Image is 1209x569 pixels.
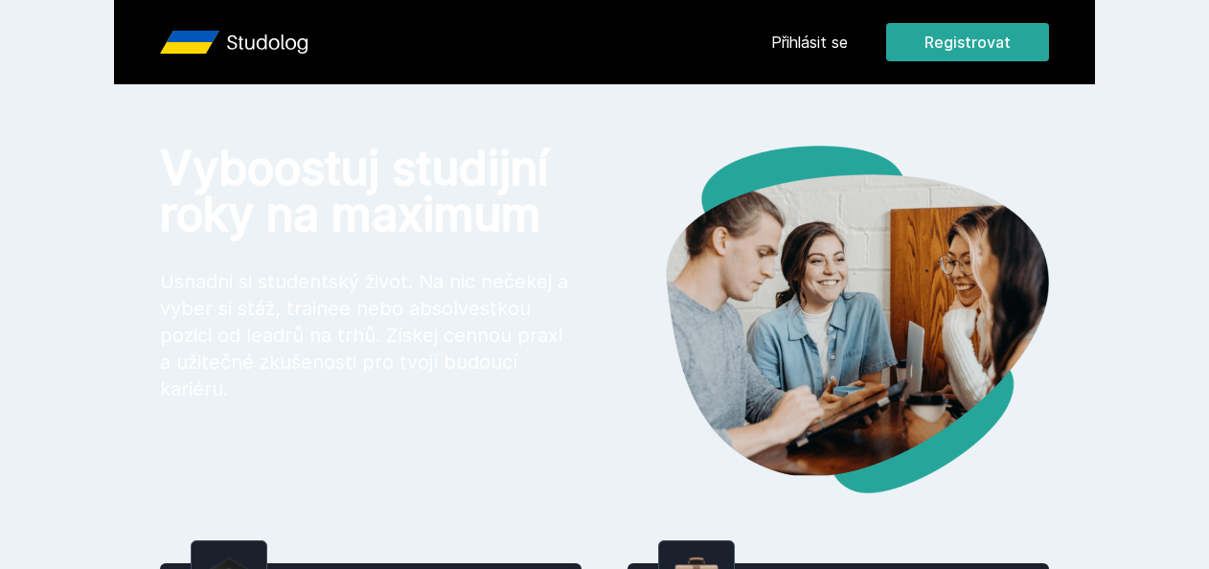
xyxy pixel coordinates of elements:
[160,268,574,402] p: Usnadni si studentský život. Na nic nečekej a vyber si stáž, trainee nebo absolvestkou pozici od ...
[160,146,574,238] h1: Vyboostuj studijní roky na maximum
[771,31,848,54] a: Přihlásit se
[886,23,1049,61] button: Registrovat
[604,146,1049,493] img: hero.png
